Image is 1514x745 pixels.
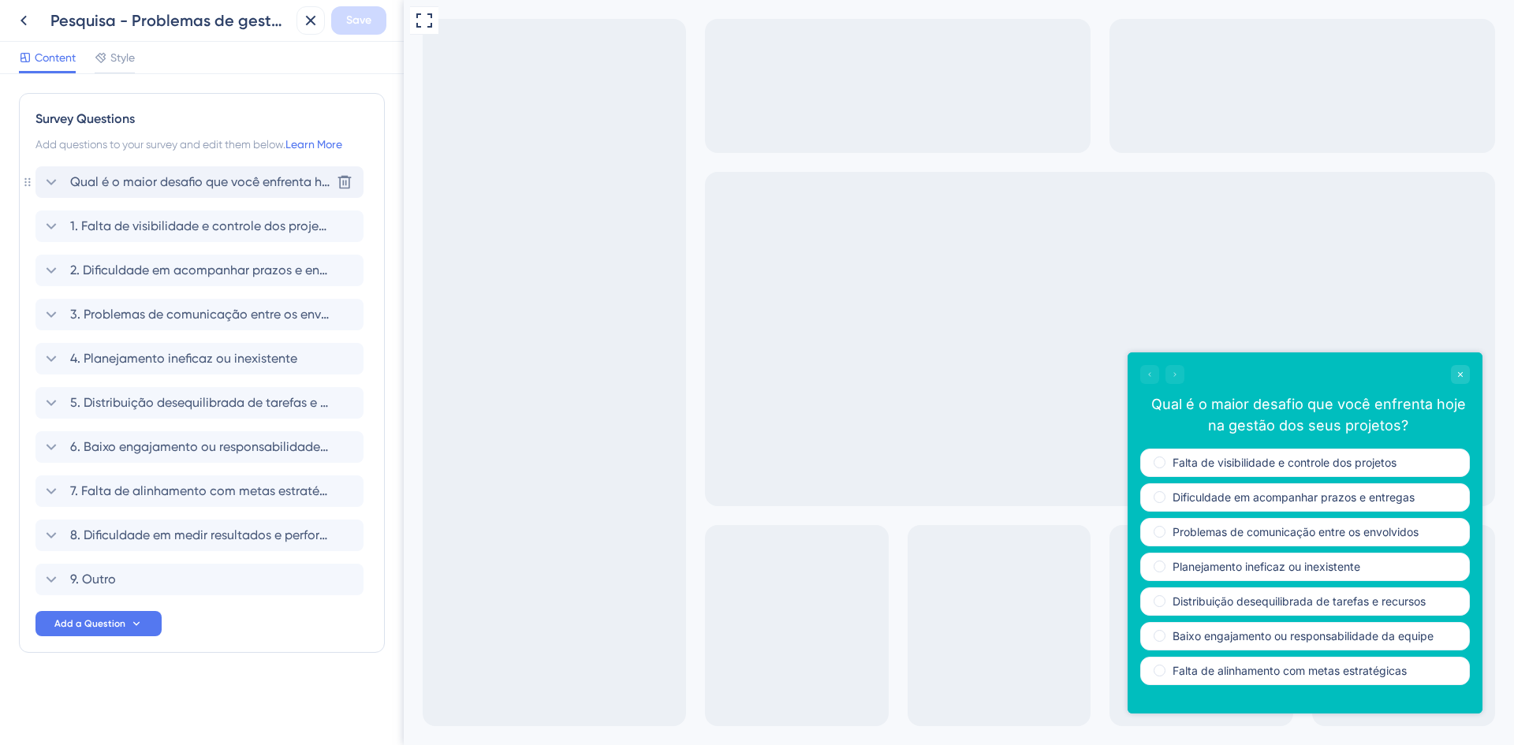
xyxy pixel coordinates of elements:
label: Falta de alinhamento com metas estratégicas [45,311,279,326]
span: Style [110,48,135,67]
span: 9. Outro [70,570,116,589]
div: Survey Questions [35,110,368,129]
div: Add questions to your survey and edit them below. [35,135,368,154]
iframe: UserGuiding Survey [724,352,1079,713]
a: Learn More [285,138,342,151]
label: Falta de visibilidade e controle dos projetos [45,102,269,118]
span: Content [35,48,76,67]
span: Add a Question [54,617,125,630]
span: 3. Problemas de comunicação entre os envolvidos [70,305,330,324]
span: Save [346,11,371,30]
div: Pesquisa - Problemas de gestão [50,9,290,32]
span: 4. Planejamento ineficaz ou inexistente [70,349,297,368]
button: Add a Question [35,611,162,636]
label: Problemas de comunicação entre os envolvidos [45,172,291,188]
span: 7. Falta de alinhamento com metas estratégicas [70,482,330,501]
button: Save [331,6,386,35]
span: 5. Distribuição desequilibrada de tarefas e recursos [70,393,330,412]
span: 2. Dificuldade em acompanhar prazos e entregas [70,261,330,280]
label: Baixo engajamento ou responsabilidade da equipe [45,276,306,292]
span: Qual é o maior desafio que você enfrenta hoje na gestão dos seus projetos? [70,173,330,192]
label: Dificuldade em acompanhar prazos e entregas [45,137,287,153]
label: Distribuição desequilibrada de tarefas e recursos [45,241,298,257]
span: 8. Dificuldade em medir resultados e performance [70,526,330,545]
span: 6. Baixo engajamento ou responsabilidade da equipe [70,438,330,456]
span: 1. Falta de visibilidade e controle dos projetos [70,217,330,236]
label: Planejamento ineficaz ou inexistente [45,207,233,222]
div: radio group [13,96,342,402]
